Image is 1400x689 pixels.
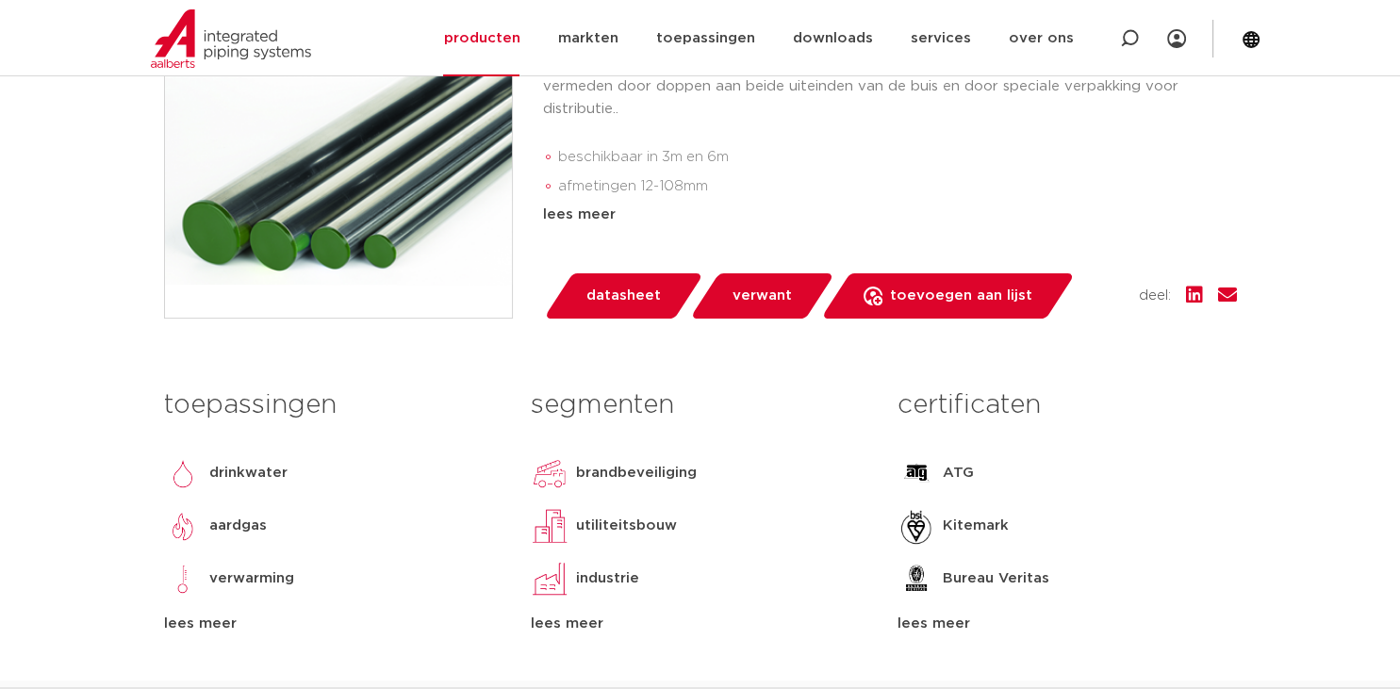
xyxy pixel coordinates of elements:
img: Kitemark [898,507,935,545]
img: industrie [531,560,568,598]
img: Bureau Veritas [898,560,935,598]
p: ATG [943,462,974,484]
p: industrie [576,567,639,590]
img: ATG [898,454,935,492]
img: aardgas [164,507,202,545]
img: utiliteitsbouw [531,507,568,545]
p: utiliteitsbouw [576,515,677,537]
a: verwant [689,273,834,319]
li: afmetingen 12-108mm [558,172,1237,202]
li: beschikbaar in 3m en 6m [558,142,1237,172]
div: lees meer [164,613,502,635]
img: verwarming [164,560,202,598]
div: lees meer [543,204,1237,226]
p: verwarming [209,567,294,590]
img: drinkwater [164,454,202,492]
p: brandbeveiliging [576,462,697,484]
p: aardgas [209,515,267,537]
a: datasheet [543,273,703,319]
div: lees meer [531,613,869,635]
p: drinkwater [209,462,288,484]
span: toevoegen aan lijst [890,281,1032,311]
span: verwant [733,281,792,311]
h3: segmenten [531,386,869,424]
h3: toepassingen [164,386,502,424]
p: Bureau Veritas [943,567,1049,590]
span: deel: [1139,285,1171,307]
img: brandbeveiliging [531,454,568,492]
span: datasheet [586,281,661,311]
h3: certificaten [898,386,1236,424]
div: lees meer [898,613,1236,635]
p: Kitemark [943,515,1009,537]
